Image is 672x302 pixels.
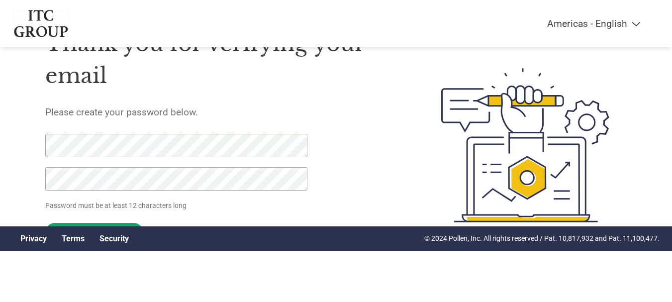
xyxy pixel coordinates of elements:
img: ITC Group [13,10,70,37]
a: Terms [62,234,85,243]
img: create-password [423,13,627,277]
a: Security [99,234,129,243]
a: Privacy [20,234,47,243]
h1: Thank you for verifying your email [45,28,394,92]
input: Set Password [45,223,143,242]
p: Password must be at least 12 characters long [45,201,311,211]
h5: Please create your password below. [45,106,394,118]
p: © 2024 Pollen, Inc. All rights reserved / Pat. 10,817,932 and Pat. 11,100,477. [424,233,660,244]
